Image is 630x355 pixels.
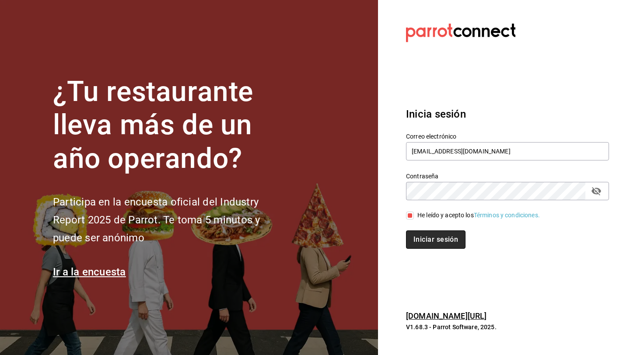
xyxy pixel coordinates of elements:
[589,184,604,198] button: passwordField
[406,311,486,320] a: [DOMAIN_NAME][URL]
[406,106,609,122] h3: Inicia sesión
[53,75,289,176] h1: ¿Tu restaurante lleva más de un año operando?
[406,142,609,160] input: Ingresa tu correo electrónico
[406,133,609,139] label: Correo electrónico
[406,173,609,179] label: Contraseña
[417,211,540,220] div: He leído y acepto los
[53,266,126,278] a: Ir a la encuesta
[53,193,289,247] h2: Participa en la encuesta oficial del Industry Report 2025 de Parrot. Te toma 5 minutos y puede se...
[406,230,465,249] button: Iniciar sesión
[406,323,609,331] p: V1.68.3 - Parrot Software, 2025.
[474,212,540,219] a: Términos y condiciones.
